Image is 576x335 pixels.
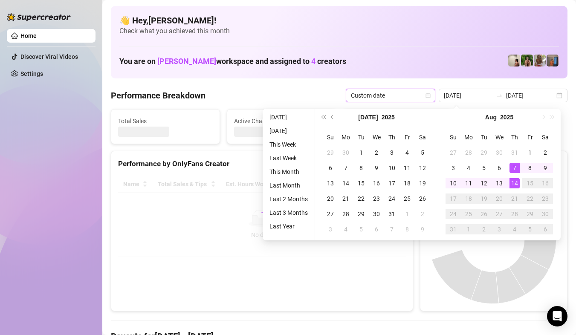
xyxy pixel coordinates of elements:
[266,167,311,177] li: This Month
[479,178,489,188] div: 12
[234,116,329,126] span: Active Chats
[20,53,78,60] a: Discover Viral Videos
[538,222,553,237] td: 2025-09-06
[417,178,428,188] div: 19
[476,222,492,237] td: 2025-09-02
[496,92,503,99] span: swap-right
[522,191,538,206] td: 2025-08-22
[20,32,37,39] a: Home
[492,206,507,222] td: 2025-08-27
[448,178,458,188] div: 10
[323,160,338,176] td: 2025-07-06
[399,206,415,222] td: 2025-08-01
[425,93,431,98] span: calendar
[494,193,504,204] div: 20
[446,176,461,191] td: 2025-08-10
[266,208,311,218] li: Last 3 Months
[325,224,336,234] div: 3
[266,112,311,122] li: [DATE]
[399,130,415,145] th: Fr
[508,55,520,66] img: Ralphy
[266,139,311,150] li: This Week
[387,193,397,204] div: 24
[341,209,351,219] div: 28
[476,145,492,160] td: 2025-07-29
[522,130,538,145] th: Fr
[358,109,378,126] button: Choose a month
[402,193,412,204] div: 25
[463,178,474,188] div: 11
[318,109,328,126] button: Last year (Control + left)
[479,147,489,158] div: 29
[507,130,522,145] th: Th
[525,178,535,188] div: 15
[266,153,311,163] li: Last Week
[509,224,520,234] div: 4
[341,193,351,204] div: 21
[353,191,369,206] td: 2025-07-22
[525,163,535,173] div: 8
[538,176,553,191] td: 2025-08-16
[446,206,461,222] td: 2025-08-24
[463,147,474,158] div: 28
[325,147,336,158] div: 29
[338,145,353,160] td: 2025-06-30
[507,206,522,222] td: 2025-08-28
[494,147,504,158] div: 30
[119,14,559,26] h4: 👋 Hey, [PERSON_NAME] !
[338,191,353,206] td: 2025-07-21
[257,212,266,221] span: loading
[492,145,507,160] td: 2025-07-30
[479,163,489,173] div: 5
[463,224,474,234] div: 1
[476,160,492,176] td: 2025-08-05
[522,160,538,176] td: 2025-08-08
[371,163,382,173] div: 9
[446,160,461,176] td: 2025-08-03
[494,209,504,219] div: 27
[338,130,353,145] th: Mo
[402,224,412,234] div: 8
[402,209,412,219] div: 1
[463,209,474,219] div: 25
[494,224,504,234] div: 3
[323,222,338,237] td: 2025-08-03
[476,176,492,191] td: 2025-08-12
[525,224,535,234] div: 5
[384,206,399,222] td: 2025-07-31
[446,145,461,160] td: 2025-07-27
[356,178,366,188] div: 15
[399,176,415,191] td: 2025-07-18
[540,209,550,219] div: 30
[446,222,461,237] td: 2025-08-31
[448,147,458,158] div: 27
[461,160,476,176] td: 2025-08-04
[323,130,338,145] th: Su
[353,130,369,145] th: Tu
[369,130,384,145] th: We
[356,209,366,219] div: 29
[417,163,428,173] div: 12
[479,224,489,234] div: 2
[492,191,507,206] td: 2025-08-20
[341,178,351,188] div: 14
[351,89,430,102] span: Custom date
[525,147,535,158] div: 1
[371,209,382,219] div: 30
[506,91,555,100] input: End date
[384,191,399,206] td: 2025-07-24
[507,160,522,176] td: 2025-08-07
[369,206,384,222] td: 2025-07-30
[448,209,458,219] div: 24
[525,209,535,219] div: 29
[538,130,553,145] th: Sa
[461,130,476,145] th: Mo
[509,163,520,173] div: 7
[540,163,550,173] div: 9
[118,116,213,126] span: Total Sales
[540,178,550,188] div: 16
[382,109,395,126] button: Choose a year
[448,224,458,234] div: 31
[353,206,369,222] td: 2025-07-29
[500,109,513,126] button: Choose a year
